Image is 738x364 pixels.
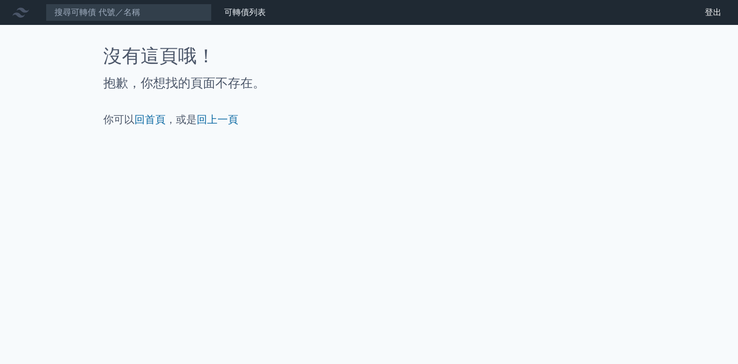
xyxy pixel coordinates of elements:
input: 搜尋可轉債 代號／名稱 [46,4,212,21]
h1: 沒有這頁哦！ [103,46,635,66]
h2: 抱歉，你想找的頁面不存在。 [103,75,635,91]
p: 你可以 ，或是 [103,112,635,127]
a: 可轉債列表 [224,7,266,17]
a: 回上一頁 [197,113,238,126]
a: 登出 [696,4,730,21]
a: 回首頁 [134,113,166,126]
